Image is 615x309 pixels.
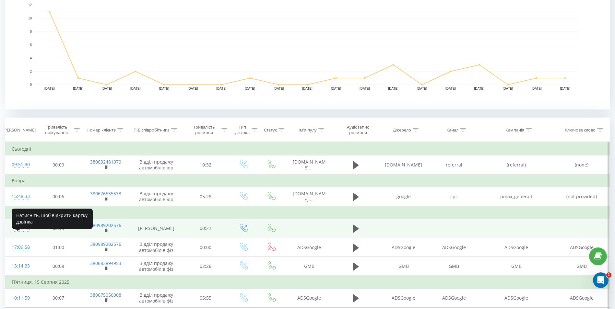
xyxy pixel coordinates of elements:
[3,127,36,133] div: [PERSON_NAME]
[429,289,479,307] td: ADSGoogle
[73,87,83,90] text: [DATE]
[593,272,609,288] iframe: Intercom live chat
[130,238,182,257] td: Відділ продажу автомобілів фіз
[35,155,82,175] td: 00:09
[35,187,82,206] td: 00:06
[285,238,334,257] td: ADSGoogle
[235,124,250,135] div: Тип дзвінка
[479,257,554,276] td: GMB
[182,289,229,307] td: 05:55
[188,124,220,135] div: Тривалість розмови
[479,289,554,307] td: ADSGoogle
[245,87,255,90] text: [DATE]
[264,127,277,133] div: Статус
[30,30,32,33] text: 8
[565,127,596,133] div: Ключове слово
[182,219,229,238] td: 00:27
[12,292,29,304] div: 10:11:59
[12,158,29,171] div: 09:51:30
[130,219,182,238] td: [PERSON_NAME]
[102,87,112,90] text: [DATE]
[474,87,484,90] text: [DATE]
[293,190,326,202] span: [DOMAIN_NAME]....
[5,276,610,289] td: П’ятниця, 15 Серпня 2025
[554,187,610,206] td: (not provided)
[446,127,458,133] div: Канал
[182,238,229,257] td: 00:00
[12,241,29,254] div: 17:09:58
[445,87,456,90] text: [DATE]
[134,127,170,133] div: ПІБ співробітника
[274,87,284,90] text: [DATE]
[90,292,121,298] a: 380675050008
[44,87,55,90] text: [DATE]
[479,238,554,257] td: ADSGoogle
[35,289,82,307] td: 00:07
[90,241,121,247] a: 380989202576
[560,87,571,90] text: [DATE]
[479,187,554,206] td: pmax_generalt
[90,222,121,228] a: 380989202576
[182,155,229,175] td: 10:32
[182,257,229,276] td: 02:26
[30,83,32,86] text: 0
[302,87,313,90] text: [DATE]
[299,127,317,133] div: Ім'я пулу
[479,155,554,175] td: (referral)
[417,87,427,90] text: [DATE]
[90,159,121,165] a: 380632481079
[393,127,411,133] div: Джерело
[12,209,93,229] div: Натисніть, щоб відкрити картку дзвінка
[12,260,29,272] div: 13:14:33
[378,238,429,257] td: ADSGoogle
[130,87,141,90] text: [DATE]
[130,187,182,206] td: Відділ продажу автомобілів юр
[429,257,479,276] td: GMB
[505,127,524,133] div: Кампанія
[293,159,326,171] span: [DOMAIN_NAME]....
[554,289,610,307] td: ADSGoogle
[90,190,121,197] a: 380676535533
[531,87,542,90] text: [DATE]
[606,272,611,278] span: 1
[130,155,182,175] td: Відділ продажу автомобілів юр
[378,187,429,206] td: google
[35,238,82,257] td: 01:00
[331,87,341,90] text: [DATE]
[5,174,610,187] td: Вчора
[216,87,227,90] text: [DATE]
[182,187,229,206] td: 05:28
[554,257,610,276] td: GMB
[360,87,370,90] text: [DATE]
[159,87,169,90] text: [DATE]
[30,56,32,60] text: 4
[554,155,610,175] td: (none)
[5,143,610,155] td: Сьогодні
[378,289,429,307] td: ADSGoogle
[388,87,398,90] text: [DATE]
[130,289,182,307] td: Відділ продажу автомобілів фіз
[90,260,121,266] a: 380683894953
[41,124,72,135] div: Тривалість очікування
[503,87,513,90] text: [DATE]
[28,17,32,20] text: 10
[12,190,29,203] div: 15:48:33
[554,238,610,257] td: ADSGoogle
[30,70,32,73] text: 2
[429,238,479,257] td: ADSGoogle
[429,187,479,206] td: cpc
[87,127,116,133] div: Номер клієнта
[429,155,479,175] td: referral
[28,3,32,7] text: 12
[35,257,82,276] td: 00:08
[5,206,610,219] td: Субота, 16 Серпня 2025
[188,87,198,90] text: [DATE]
[378,257,429,276] td: GMB
[339,124,377,135] div: Аудіозапис розмови
[30,43,32,47] text: 6
[285,257,334,276] td: GMB
[130,257,182,276] td: Відділ продажу автомобілів фіз
[285,289,334,307] td: ADSGoogle
[378,155,429,175] td: [DOMAIN_NAME]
